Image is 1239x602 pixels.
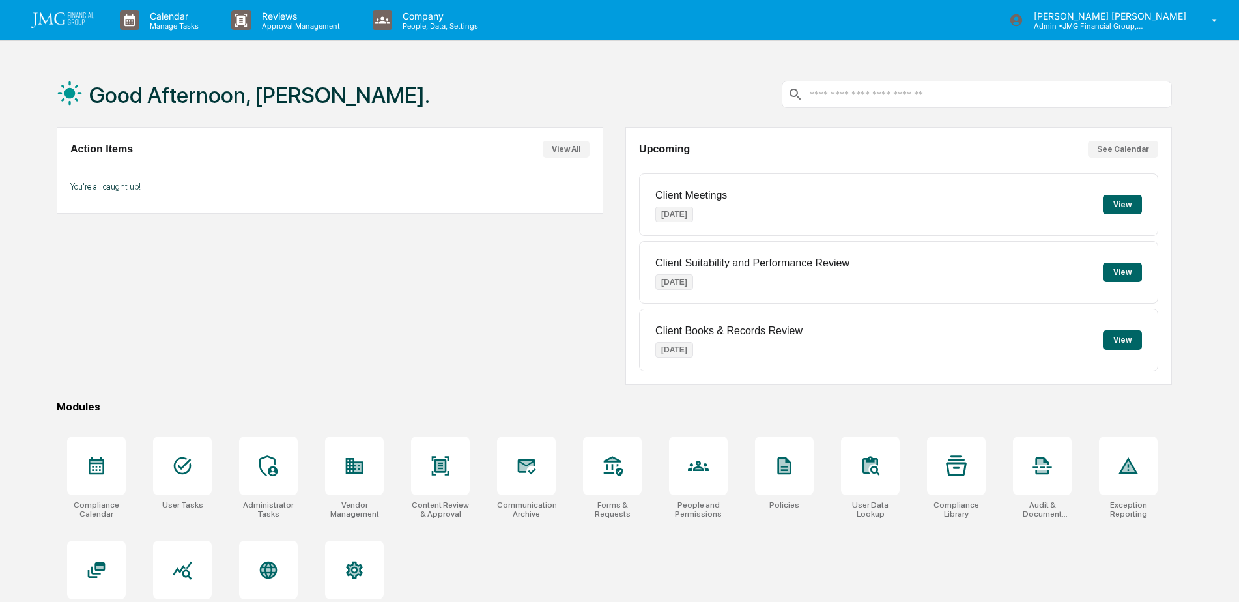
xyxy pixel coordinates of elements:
[1099,500,1158,519] div: Exception Reporting
[769,500,799,509] div: Policies
[139,21,205,31] p: Manage Tasks
[583,500,642,519] div: Forms & Requests
[1023,21,1145,31] p: Admin • JMG Financial Group, Ltd.
[497,500,556,519] div: Communications Archive
[70,182,590,192] p: You're all caught up!
[89,82,430,108] h1: Good Afternoon, [PERSON_NAME].
[655,207,693,222] p: [DATE]
[392,10,485,21] p: Company
[70,143,133,155] h2: Action Items
[67,500,126,519] div: Compliance Calendar
[239,500,298,519] div: Administrator Tasks
[1197,559,1232,594] iframe: Open customer support
[655,190,727,201] p: Client Meetings
[1103,330,1142,350] button: View
[655,342,693,358] p: [DATE]
[31,12,94,28] img: logo
[841,500,900,519] div: User Data Lookup
[655,325,803,337] p: Client Books & Records Review
[1023,10,1193,21] p: [PERSON_NAME] [PERSON_NAME]
[392,21,485,31] p: People, Data, Settings
[1013,500,1072,519] div: Audit & Document Logs
[669,500,728,519] div: People and Permissions
[1103,263,1142,282] button: View
[251,10,347,21] p: Reviews
[57,401,1172,413] div: Modules
[139,10,205,21] p: Calendar
[927,500,986,519] div: Compliance Library
[251,21,347,31] p: Approval Management
[1088,141,1158,158] button: See Calendar
[1103,195,1142,214] button: View
[325,500,384,519] div: Vendor Management
[543,141,590,158] button: View All
[639,143,690,155] h2: Upcoming
[655,257,849,269] p: Client Suitability and Performance Review
[655,274,693,290] p: [DATE]
[162,500,203,509] div: User Tasks
[411,500,470,519] div: Content Review & Approval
